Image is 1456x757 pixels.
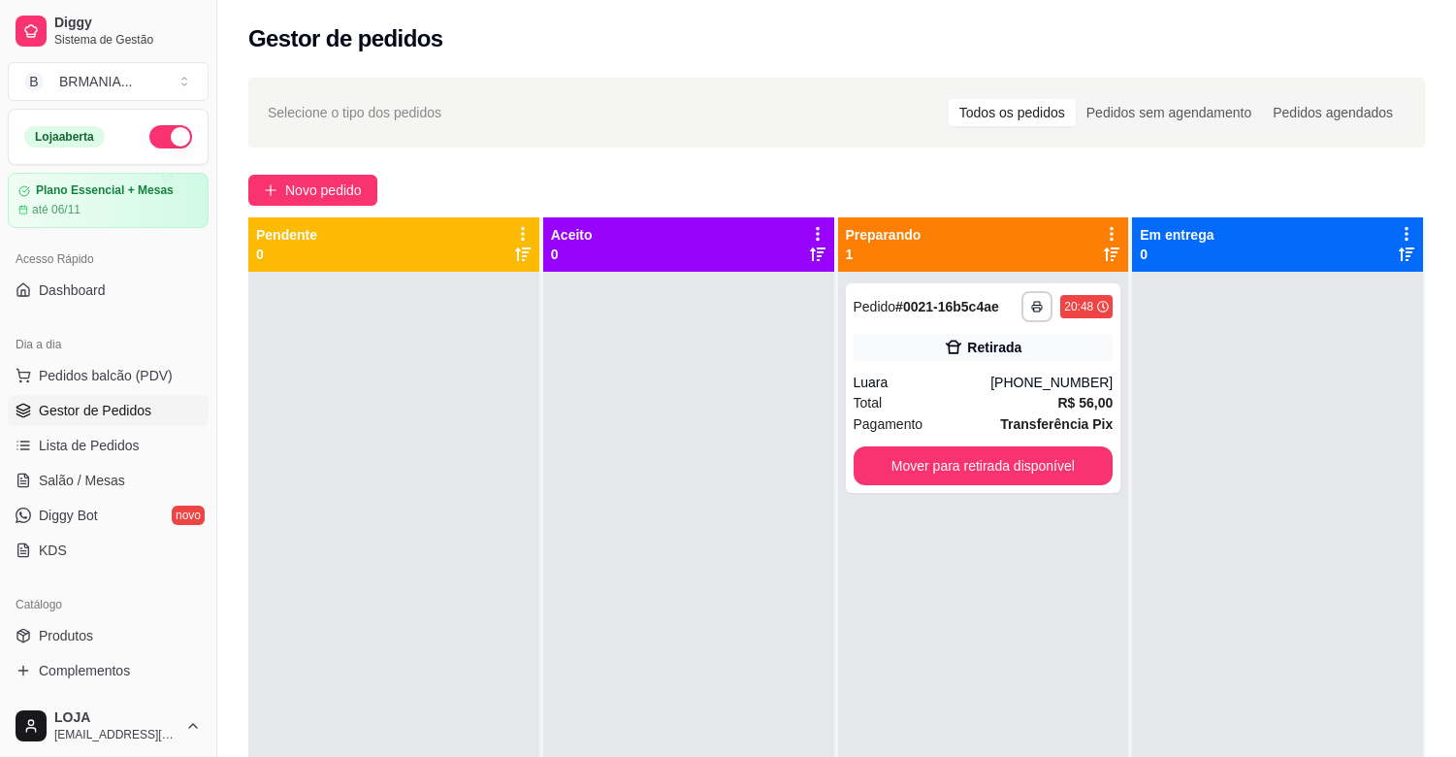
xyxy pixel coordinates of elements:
[846,245,922,264] p: 1
[256,225,317,245] p: Pendente
[854,392,883,413] span: Total
[1262,99,1404,126] div: Pedidos agendados
[8,655,209,686] a: Complementos
[8,244,209,275] div: Acesso Rápido
[39,366,173,385] span: Pedidos balcão (PDV)
[990,373,1113,392] div: [PHONE_NUMBER]
[854,446,1114,485] button: Mover para retirada disponível
[149,125,192,148] button: Alterar Status
[8,329,209,360] div: Dia a dia
[8,395,209,426] a: Gestor de Pedidos
[8,275,209,306] a: Dashboard
[59,72,132,91] div: BRMANIA ...
[24,126,105,148] div: Loja aberta
[8,173,209,228] a: Plano Essencial + Mesasaté 06/11
[256,245,317,264] p: 0
[39,280,106,300] span: Dashboard
[248,23,443,54] h2: Gestor de pedidos
[1140,245,1213,264] p: 0
[39,506,98,525] span: Diggy Bot
[949,99,1076,126] div: Todos os pedidos
[854,373,991,392] div: Luara
[39,471,125,490] span: Salão / Mesas
[24,72,44,91] span: B
[8,360,209,391] button: Pedidos balcão (PDV)
[248,175,377,206] button: Novo pedido
[8,620,209,651] a: Produtos
[1000,416,1113,432] strong: Transferência Pix
[39,436,140,455] span: Lista de Pedidos
[32,202,81,217] article: até 06/11
[39,401,151,420] span: Gestor de Pedidos
[1076,99,1262,126] div: Pedidos sem agendamento
[8,8,209,54] a: DiggySistema de Gestão
[54,32,201,48] span: Sistema de Gestão
[551,225,593,245] p: Aceito
[1057,395,1113,411] strong: R$ 56,00
[8,500,209,531] a: Diggy Botnovo
[54,727,178,742] span: [EMAIL_ADDRESS][DOMAIN_NAME]
[8,703,209,749] button: LOJA[EMAIL_ADDRESS][DOMAIN_NAME]
[895,299,999,314] strong: # 0021-16b5c4ae
[54,15,201,32] span: Diggy
[8,535,209,566] a: KDS
[39,661,130,680] span: Complementos
[551,245,593,264] p: 0
[285,180,362,201] span: Novo pedido
[54,709,178,727] span: LOJA
[854,299,896,314] span: Pedido
[264,183,277,197] span: plus
[8,589,209,620] div: Catálogo
[854,413,923,435] span: Pagamento
[1064,299,1093,314] div: 20:48
[1140,225,1213,245] p: Em entrega
[8,430,209,461] a: Lista de Pedidos
[967,338,1021,357] div: Retirada
[846,225,922,245] p: Preparando
[8,465,209,496] a: Salão / Mesas
[8,62,209,101] button: Select a team
[36,183,174,198] article: Plano Essencial + Mesas
[268,102,441,123] span: Selecione o tipo dos pedidos
[39,626,93,645] span: Produtos
[39,541,67,560] span: KDS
